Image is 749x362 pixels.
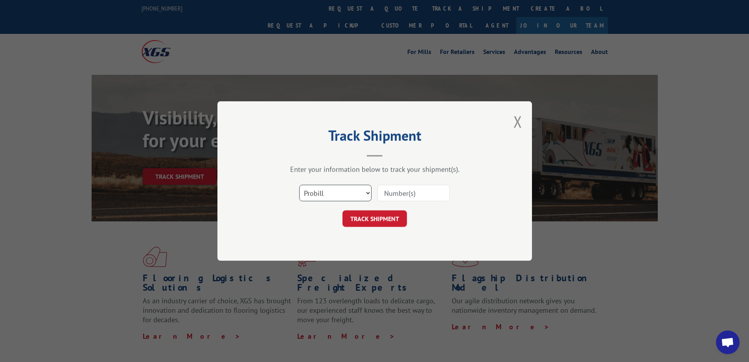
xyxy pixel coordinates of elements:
[257,165,493,174] div: Enter your information below to track your shipment(s).
[257,130,493,145] h2: Track Shipment
[377,185,450,201] input: Number(s)
[513,111,522,132] button: Close modal
[716,330,740,354] a: Open chat
[342,210,407,227] button: TRACK SHIPMENT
